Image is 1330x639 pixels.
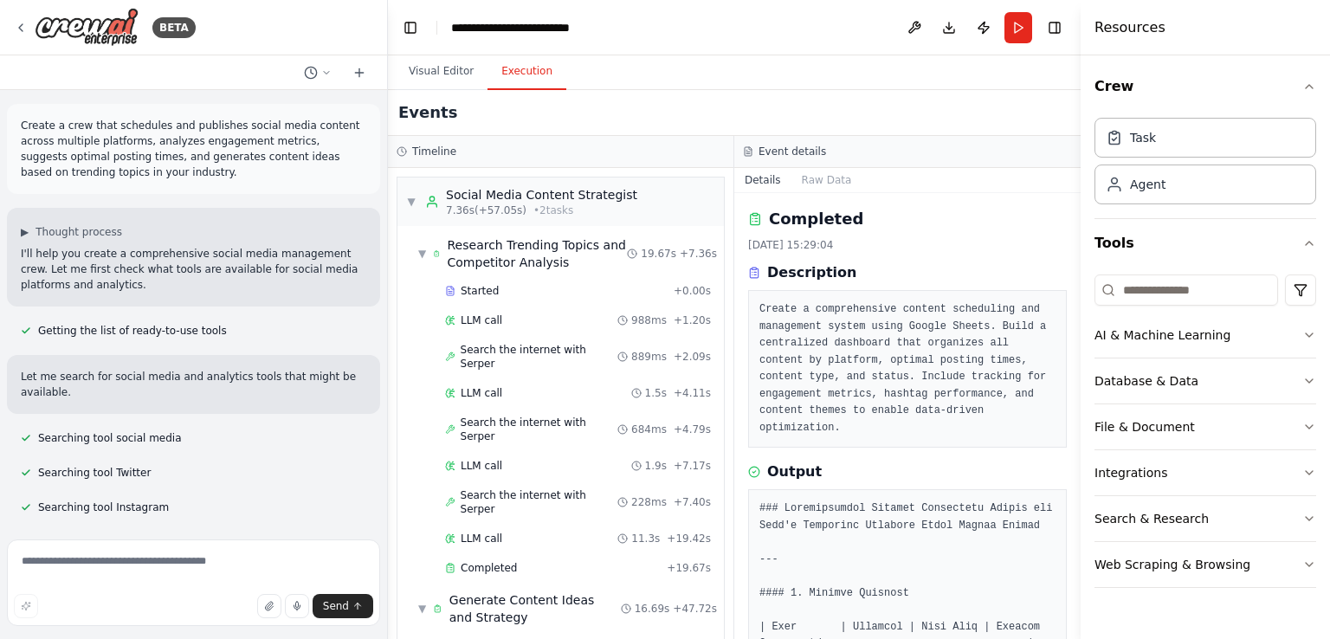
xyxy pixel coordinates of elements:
span: 7.36s (+57.05s) [446,203,526,217]
span: + 19.42s [667,532,711,545]
button: Visual Editor [395,54,487,90]
span: Completed [461,561,517,575]
button: Switch to previous chat [297,62,339,83]
span: Search the internet with Serper [461,488,618,516]
span: 1.9s [645,459,667,473]
button: Upload files [257,594,281,618]
span: Searching tool Twitter [38,466,151,480]
span: Searching tool Instagram [38,500,169,514]
button: Crew [1094,62,1316,111]
span: 684ms [631,423,667,436]
span: + 47.72s [673,602,717,616]
span: Started [461,284,499,298]
span: Search the internet with Serper [461,416,618,443]
span: + 1.20s [674,313,711,327]
span: + 0.00s [674,284,711,298]
button: Raw Data [791,168,862,192]
div: Tools [1094,268,1316,602]
div: AI & Machine Learning [1094,326,1230,344]
span: Generate Content Ideas and Strategy [449,591,621,626]
button: Web Scraping & Browsing [1094,542,1316,587]
button: Start a new chat [345,62,373,83]
span: + 7.40s [674,495,711,509]
span: LLM call [461,459,502,473]
span: Thought process [36,225,122,239]
span: • 2 task s [533,203,573,217]
button: Search & Research [1094,496,1316,541]
div: Crew [1094,111,1316,218]
span: 988ms [631,313,667,327]
span: ▼ [418,247,426,261]
span: 1.5s [645,386,667,400]
span: + 7.17s [674,459,711,473]
span: ▶ [21,225,29,239]
div: Search & Research [1094,510,1209,527]
p: I'll help you create a comprehensive social media management crew. Let me first check what tools ... [21,246,366,293]
h2: Events [398,100,457,125]
span: + 2.09s [674,350,711,364]
span: + 4.11s [674,386,711,400]
button: Improve this prompt [14,594,38,618]
div: Web Scraping & Browsing [1094,556,1250,573]
div: Database & Data [1094,372,1198,390]
h3: Timeline [412,145,456,158]
span: 16.69s [635,602,670,616]
div: Social Media Content Strategist [446,186,637,203]
span: + 4.79s [674,423,711,436]
h4: Resources [1094,17,1165,38]
button: File & Document [1094,404,1316,449]
div: Task [1130,129,1156,146]
p: Let me search for social media and analytics tools that might be available. [21,369,366,400]
h2: Completed [769,207,863,231]
span: Search the internet with Serper [461,343,618,371]
span: Research Trending Topics and Competitor Analysis [448,236,628,271]
img: Logo [35,8,139,47]
h3: Output [767,461,822,482]
p: Create a crew that schedules and publishes social media content across multiple platforms, analyz... [21,118,366,180]
button: ▶Thought process [21,225,122,239]
div: Agent [1130,176,1165,193]
button: Database & Data [1094,358,1316,403]
span: + 19.67s [667,561,711,575]
div: File & Document [1094,418,1195,436]
button: Integrations [1094,450,1316,495]
span: 228ms [631,495,667,509]
div: BETA [152,17,196,38]
nav: breadcrumb [451,19,570,36]
span: 19.67s [641,247,676,261]
span: ▼ [406,195,416,209]
div: Integrations [1094,464,1167,481]
button: Send [313,594,373,618]
button: Execution [487,54,566,90]
pre: Create a comprehensive content scheduling and management system using Google Sheets. Build a cent... [759,301,1056,436]
button: Click to speak your automation idea [285,594,309,618]
span: Send [323,599,349,613]
h3: Event details [759,145,826,158]
span: Getting the list of ready-to-use tools [38,324,227,338]
button: Hide left sidebar [398,16,423,40]
span: 889ms [631,350,667,364]
button: Details [734,168,791,192]
span: LLM call [461,532,502,545]
span: Searching tool social media [38,431,182,445]
span: ▼ [418,602,426,616]
span: LLM call [461,386,502,400]
span: + 7.36s [680,247,717,261]
h3: Description [767,262,856,283]
button: Tools [1094,219,1316,268]
button: AI & Machine Learning [1094,313,1316,358]
span: 11.3s [631,532,660,545]
div: [DATE] 15:29:04 [748,238,1067,252]
span: LLM call [461,313,502,327]
button: Hide right sidebar [1043,16,1067,40]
